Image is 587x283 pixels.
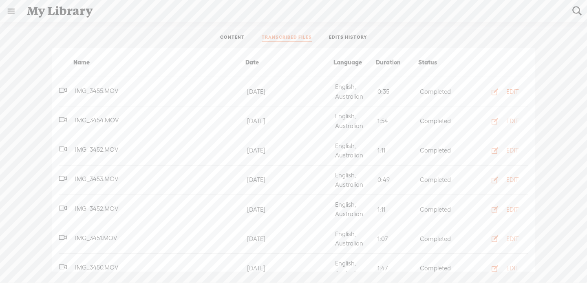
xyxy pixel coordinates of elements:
[245,205,333,214] div: [DATE]
[376,175,418,185] div: 0:49
[245,263,333,273] div: [DATE]
[21,0,567,22] div: My Library
[333,141,376,160] div: English, Australian
[73,146,120,153] span: IMG_3452.MOV
[333,200,376,219] div: English, Australian
[374,57,417,67] div: Duration
[73,87,120,94] span: IMG_3455.MOV
[245,87,333,97] div: [DATE]
[376,146,418,155] div: 1:11
[418,205,461,214] div: Completed
[376,116,418,126] div: 1:54
[73,117,120,124] span: IMG_3454.MOV
[506,264,519,272] div: EDIT
[332,57,374,67] div: Language
[73,205,120,212] span: IMG_3452.MOV
[73,264,120,271] span: IMG_3450.MOV
[244,57,332,67] div: Date
[333,111,376,130] div: English, Australian
[376,234,418,244] div: 1:07
[333,229,376,248] div: English, Australian
[480,115,525,128] button: EDIT
[418,116,461,126] div: Completed
[220,34,245,42] a: CONTENT
[333,82,376,101] div: English, Australian
[73,234,119,241] span: IMG_3451.MOV
[245,116,333,126] div: [DATE]
[418,146,461,155] div: Completed
[506,235,519,243] div: EDIT
[262,34,312,42] a: TRANSCRIBED FILES
[245,146,333,155] div: [DATE]
[418,175,461,185] div: Completed
[376,205,418,214] div: 1:11
[376,263,418,273] div: 1:47
[73,175,120,182] span: IMG_3453.MOV
[376,87,418,97] div: 0:35
[506,206,519,214] div: EDIT
[418,87,461,97] div: Completed
[480,144,525,157] button: EDIT
[506,176,519,184] div: EDIT
[418,234,461,244] div: Completed
[506,146,519,155] div: EDIT
[333,170,376,190] div: English, Australian
[245,234,333,244] div: [DATE]
[480,173,525,186] button: EDIT
[480,85,525,98] button: EDIT
[417,57,459,67] div: Status
[245,175,333,185] div: [DATE]
[480,203,525,216] button: EDIT
[59,57,244,67] div: Name
[418,263,461,273] div: Completed
[506,117,519,125] div: EDIT
[506,88,519,96] div: EDIT
[333,259,376,278] div: English, Australian
[329,34,367,42] a: EDITS HISTORY
[480,262,525,275] button: EDIT
[480,232,525,245] button: EDIT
